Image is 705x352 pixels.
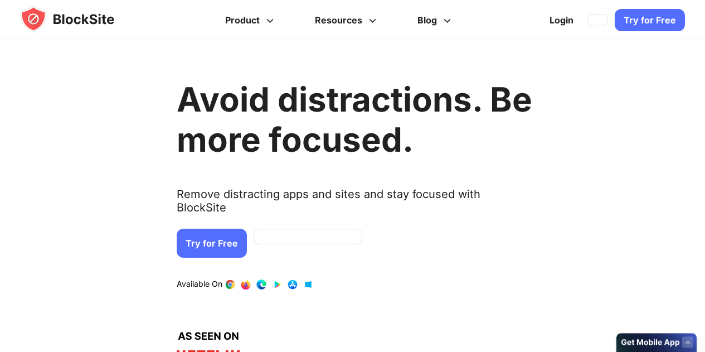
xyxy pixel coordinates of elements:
[615,9,685,31] a: Try for Free
[177,187,532,223] text: Remove distracting apps and sites and stay focused with BlockSite
[177,279,222,290] text: Available On
[177,79,532,160] h1: Avoid distractions. Be more focused.
[543,7,580,33] a: Login
[177,229,247,258] a: Try for Free
[20,6,136,32] img: blocksite-icon.5d769676.svg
